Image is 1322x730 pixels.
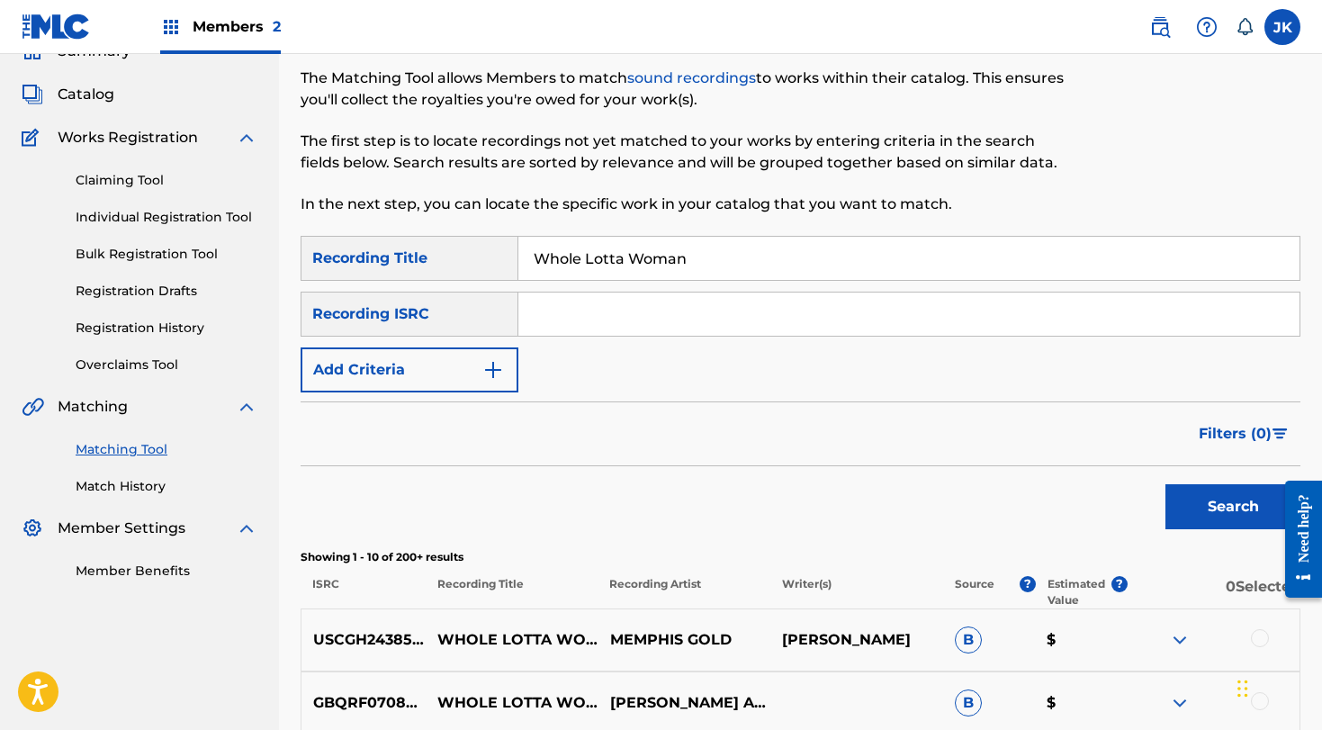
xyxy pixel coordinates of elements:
[76,208,257,227] a: Individual Registration Tool
[301,629,426,651] p: USCGH2438580
[1048,576,1111,608] p: Estimated Value
[1264,9,1300,45] div: User Menu
[955,626,982,653] span: B
[76,282,257,301] a: Registration Drafts
[301,236,1300,538] form: Search Form
[627,69,756,86] a: sound recordings
[1169,629,1191,651] img: expand
[22,127,45,149] img: Works Registration
[58,518,185,539] span: Member Settings
[1272,464,1322,613] iframe: Resource Center
[1149,16,1171,38] img: search
[160,16,182,38] img: Top Rightsholders
[1196,16,1218,38] img: help
[76,319,257,338] a: Registration History
[1020,576,1036,592] span: ?
[770,629,943,651] p: [PERSON_NAME]
[1237,662,1248,716] div: Drag
[1199,423,1272,445] span: Filters ( 0 )
[301,194,1070,215] p: In the next step, you can locate the specific work in your catalog that you want to match.
[58,396,128,418] span: Matching
[1142,9,1178,45] a: Public Search
[22,41,130,62] a: SummarySummary
[58,84,114,105] span: Catalog
[598,576,770,608] p: Recording Artist
[1128,576,1300,608] p: 0 Selected
[236,127,257,149] img: expand
[1273,428,1288,439] img: filter
[58,127,198,149] span: Works Registration
[301,347,518,392] button: Add Criteria
[770,576,943,608] p: Writer(s)
[22,84,114,105] a: CatalogCatalog
[301,68,1070,111] p: The Matching Tool allows Members to match to works within their catalog. This ensures you'll coll...
[76,245,257,264] a: Bulk Registration Tool
[1035,692,1127,714] p: $
[955,689,982,716] span: B
[76,562,257,581] a: Member Benefits
[22,396,44,418] img: Matching
[955,576,994,608] p: Source
[76,477,257,496] a: Match History
[76,171,257,190] a: Claiming Tool
[76,356,257,374] a: Overclaims Tool
[1236,18,1254,36] div: Notifications
[301,576,425,608] p: ISRC
[22,84,43,105] img: Catalog
[1232,644,1322,730] iframe: Chat Widget
[1189,9,1225,45] div: Help
[236,396,257,418] img: expand
[273,18,281,35] span: 2
[22,14,91,40] img: MLC Logo
[1169,692,1191,714] img: expand
[236,518,257,539] img: expand
[22,518,43,539] img: Member Settings
[425,576,598,608] p: Recording Title
[193,16,281,37] span: Members
[301,692,426,714] p: GBQRF0708011
[1165,484,1300,529] button: Search
[426,629,598,651] p: WHOLE LOTTA WOMAN
[598,629,771,651] p: MEMPHIS GOLD
[482,359,504,381] img: 9d2ae6d4665cec9f34b9.svg
[301,549,1300,565] p: Showing 1 - 10 of 200+ results
[1035,629,1127,651] p: $
[598,692,771,714] p: [PERSON_NAME] AND THE PIRATES
[301,131,1070,174] p: The first step is to locate recordings not yet matched to your works by entering criteria in the ...
[426,692,598,714] p: WHOLE LOTTA WOMAN
[1188,411,1300,456] button: Filters (0)
[1111,576,1128,592] span: ?
[76,440,257,459] a: Matching Tool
